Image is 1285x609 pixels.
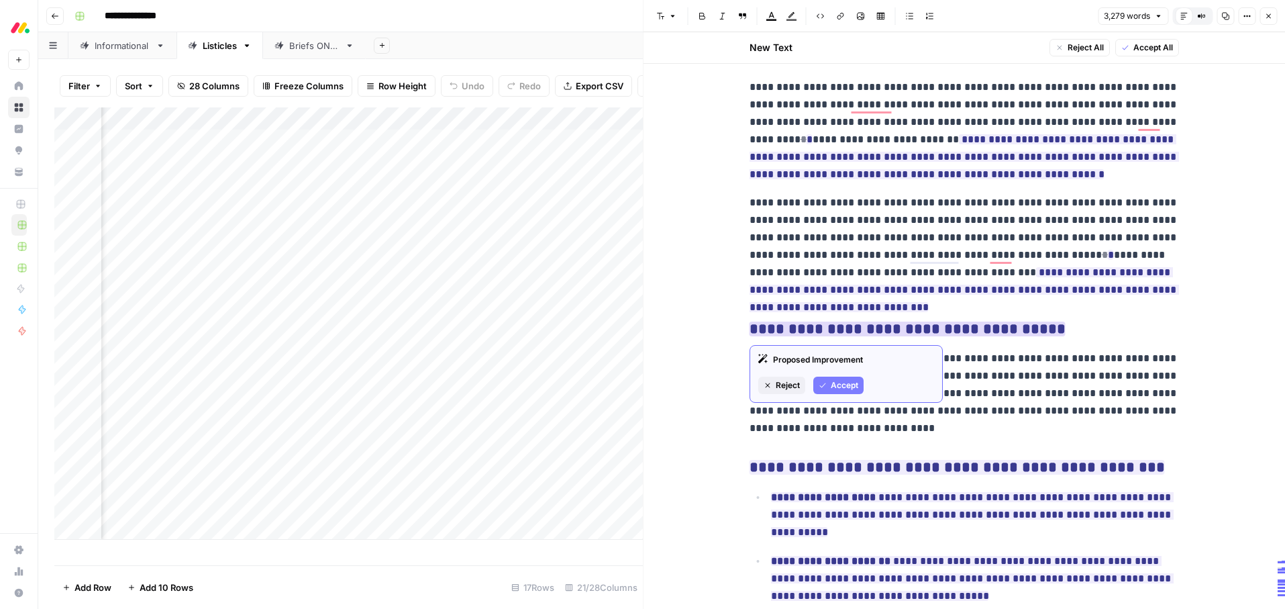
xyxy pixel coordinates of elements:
span: Reject All [1068,42,1104,54]
span: Accept [831,379,858,391]
button: Reject All [1049,39,1110,56]
div: Informational [95,39,150,52]
a: Insights [8,118,30,140]
button: Row Height [358,75,435,97]
span: Export CSV [576,79,623,93]
span: Reject [776,379,800,391]
span: Add 10 Rows [140,581,193,594]
button: 3,279 words [1098,7,1168,25]
button: Redo [499,75,550,97]
a: Settings [8,539,30,561]
a: Home [8,75,30,97]
button: Add 10 Rows [119,577,201,598]
span: 3,279 words [1104,10,1150,22]
img: Monday.com Logo [8,15,32,40]
button: Accept All [1115,39,1179,56]
span: Undo [462,79,484,93]
a: Listicles [176,32,263,59]
div: Listicles [203,39,237,52]
div: Proposed Improvement [758,354,934,366]
button: Reject [758,377,805,394]
a: Usage [8,561,30,582]
button: Filter [60,75,111,97]
button: Freeze Columns [254,75,352,97]
button: 28 Columns [168,75,248,97]
div: Briefs ONLY [289,39,340,52]
span: Accept All [1133,42,1173,54]
span: Sort [125,79,142,93]
a: Briefs ONLY [263,32,366,59]
span: Freeze Columns [274,79,344,93]
h2: New Text [750,41,792,54]
button: Add Row [54,577,119,598]
div: 17 Rows [506,577,560,598]
a: Opportunities [8,140,30,161]
a: Informational [68,32,176,59]
span: Filter [68,79,90,93]
button: Sort [116,75,163,97]
button: Accept [813,377,864,394]
span: Redo [519,79,541,93]
button: Export CSV [555,75,632,97]
a: Browse [8,97,30,118]
a: Your Data [8,161,30,183]
span: Add Row [74,581,111,594]
span: 28 Columns [189,79,240,93]
button: Help + Support [8,582,30,604]
button: Workspace: Monday.com [8,11,30,44]
button: Undo [441,75,493,97]
span: Row Height [378,79,427,93]
div: 21/28 Columns [560,577,643,598]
